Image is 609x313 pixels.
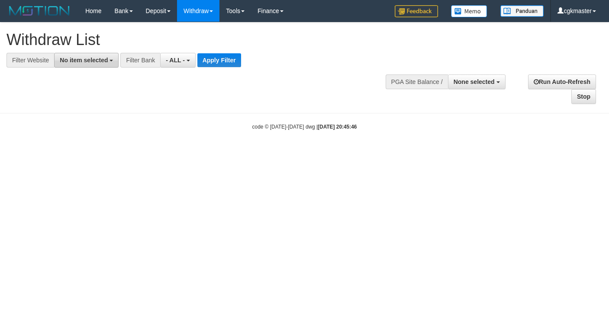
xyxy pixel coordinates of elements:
strong: [DATE] 20:45:46 [318,124,357,130]
h1: Withdraw List [6,31,397,48]
button: None selected [448,74,506,89]
img: Button%20Memo.svg [451,5,487,17]
img: panduan.png [500,5,544,17]
div: Filter Bank [120,53,160,68]
div: PGA Site Balance / [386,74,448,89]
span: None selected [454,78,495,85]
a: Run Auto-Refresh [528,74,596,89]
button: Apply Filter [197,53,241,67]
div: Filter Website [6,53,54,68]
span: No item selected [60,57,108,64]
button: - ALL - [160,53,195,68]
a: Stop [571,89,596,104]
span: - ALL - [166,57,185,64]
img: MOTION_logo.png [6,4,72,17]
img: Feedback.jpg [395,5,438,17]
small: code © [DATE]-[DATE] dwg | [252,124,357,130]
button: No item selected [54,53,119,68]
